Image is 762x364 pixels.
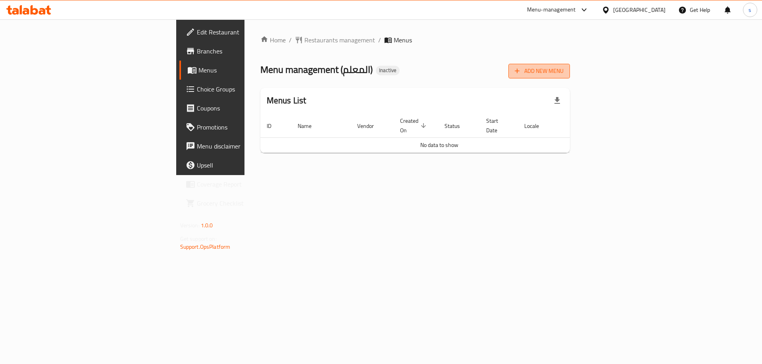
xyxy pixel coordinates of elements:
span: 1.0.0 [201,220,213,231]
span: Grocery Checklist [197,198,297,208]
a: Coverage Report [179,175,304,194]
div: Export file [548,91,567,110]
span: Add New Menu [515,66,564,76]
h2: Menus List [267,95,306,107]
span: Get support on: [180,234,217,244]
a: Menu disclaimer [179,137,304,156]
span: Promotions [197,122,297,132]
span: Name [298,121,322,131]
a: Edit Restaurant [179,23,304,42]
a: Grocery Checklist [179,194,304,213]
span: Coverage Report [197,179,297,189]
span: Restaurants management [304,35,375,45]
a: Menus [179,61,304,80]
span: Menus [394,35,412,45]
span: Upsell [197,160,297,170]
span: Vendor [357,121,384,131]
a: Promotions [179,118,304,137]
span: Start Date [486,116,508,135]
span: Inactive [376,67,400,74]
table: enhanced table [260,114,618,153]
span: Menu disclaimer [197,141,297,151]
span: Choice Groups [197,84,297,94]
span: Branches [197,46,297,56]
div: [GEOGRAPHIC_DATA] [613,6,666,14]
span: ID [267,121,282,131]
span: Locale [524,121,549,131]
span: Created On [400,116,429,135]
button: Add New Menu [508,64,570,78]
a: Support.OpsPlatform [180,242,231,252]
a: Coupons [179,99,304,118]
nav: breadcrumb [260,35,570,45]
span: Edit Restaurant [197,27,297,37]
span: Menus [198,65,297,75]
div: Inactive [376,66,400,75]
span: Version: [180,220,200,231]
div: Menu-management [527,5,576,15]
a: Branches [179,42,304,61]
a: Choice Groups [179,80,304,99]
span: Coupons [197,103,297,113]
span: Menu management ( المعلم ) [260,61,373,78]
span: No data to show [420,140,458,150]
a: Upsell [179,156,304,175]
a: Restaurants management [295,35,375,45]
li: / [378,35,381,45]
th: Actions [559,114,618,138]
span: Status [444,121,470,131]
span: s [749,6,751,14]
